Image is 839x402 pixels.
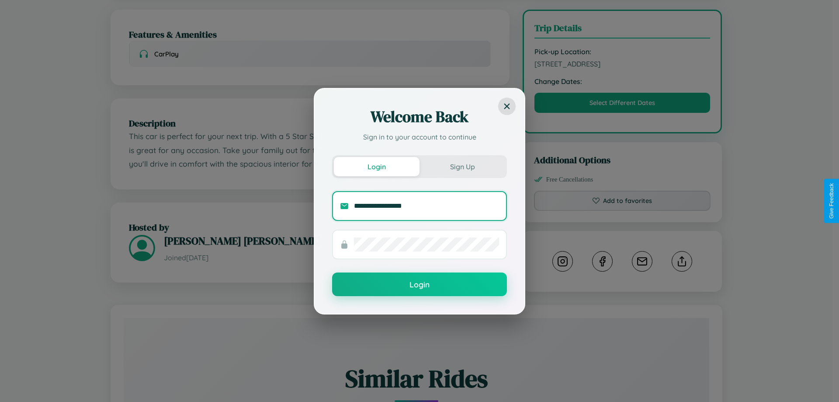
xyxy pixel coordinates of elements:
[419,157,505,176] button: Sign Up
[334,157,419,176] button: Login
[829,183,835,219] div: Give Feedback
[332,273,507,296] button: Login
[332,132,507,142] p: Sign in to your account to continue
[332,106,507,127] h2: Welcome Back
